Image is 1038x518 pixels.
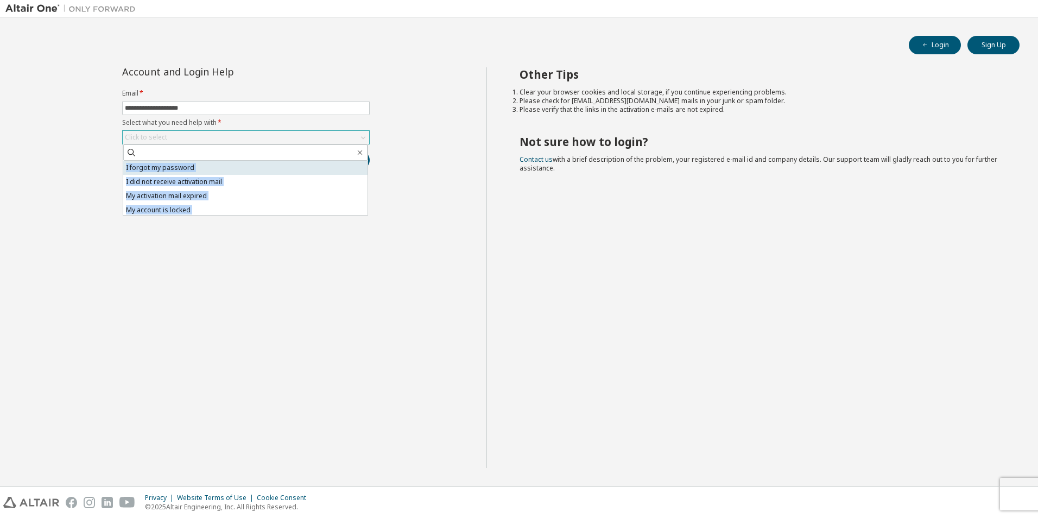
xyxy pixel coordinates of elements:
[520,155,553,164] a: Contact us
[66,497,77,508] img: facebook.svg
[123,131,369,144] div: Click to select
[520,135,1001,149] h2: Not sure how to login?
[123,161,368,175] li: I forgot my password
[102,497,113,508] img: linkedin.svg
[125,133,167,142] div: Click to select
[145,502,313,511] p: © 2025 Altair Engineering, Inc. All Rights Reserved.
[257,494,313,502] div: Cookie Consent
[520,105,1001,114] li: Please verify that the links in the activation e-mails are not expired.
[520,67,1001,81] h2: Other Tips
[177,494,257,502] div: Website Terms of Use
[119,497,135,508] img: youtube.svg
[909,36,961,54] button: Login
[145,494,177,502] div: Privacy
[122,89,370,98] label: Email
[84,497,95,508] img: instagram.svg
[3,497,59,508] img: altair_logo.svg
[122,67,320,76] div: Account and Login Help
[520,88,1001,97] li: Clear your browser cookies and local storage, if you continue experiencing problems.
[122,118,370,127] label: Select what you need help with
[520,97,1001,105] li: Please check for [EMAIL_ADDRESS][DOMAIN_NAME] mails in your junk or spam folder.
[520,155,997,173] span: with a brief description of the problem, your registered e-mail id and company details. Our suppo...
[5,3,141,14] img: Altair One
[967,36,1020,54] button: Sign Up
